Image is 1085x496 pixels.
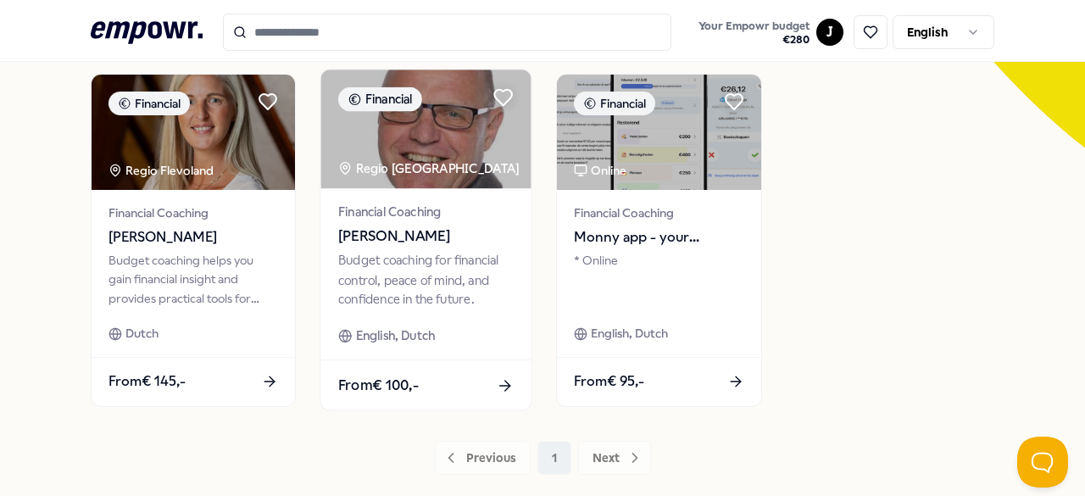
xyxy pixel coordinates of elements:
[574,371,644,393] span: From € 95,-
[574,251,744,308] div: * Online
[108,226,279,248] span: [PERSON_NAME]
[574,203,744,222] span: Financial Coaching
[356,326,436,346] span: English, Dutch
[574,92,655,115] div: Financial
[108,203,279,222] span: Financial Coaching
[338,159,522,178] div: Regio [GEOGRAPHIC_DATA]
[591,324,668,343] span: English, Dutch
[1017,437,1068,488] iframe: Help Scout Beacon - Open
[692,14,816,50] a: Your Empowr budget€280
[698,33,810,47] span: € 280
[91,74,297,406] a: package imageFinancialRegio Flevoland Financial Coaching[PERSON_NAME]Budget coaching helps you ga...
[108,161,216,180] div: Regio Flevoland
[338,375,419,397] span: From € 100,-
[320,70,532,412] a: package imageFinancialRegio [GEOGRAPHIC_DATA] Financial Coaching[PERSON_NAME]Budget coaching for ...
[108,251,279,308] div: Budget coaching helps you gain financial insight and provides practical tools for financial peace.
[321,70,531,189] img: package image
[338,226,514,248] span: [PERSON_NAME]
[338,87,422,112] div: Financial
[108,371,186,393] span: From € 145,-
[574,226,744,248] span: Monny app - your financial assistent
[557,75,761,190] img: package image
[574,161,626,180] div: Online
[338,203,514,222] span: Financial Coaching
[125,324,159,343] span: Dutch
[816,19,843,46] button: J
[92,75,296,190] img: package image
[108,92,190,115] div: Financial
[698,20,810,33] span: Your Empowr budget
[338,251,514,309] div: Budget coaching for financial control, peace of mind, and confidence in the future.
[223,14,672,51] input: Search for products, categories or subcategories
[556,74,762,406] a: package imageFinancialOnlineFinancial CoachingMonny app - your financial assistent* OnlineEnglish...
[695,16,813,50] button: Your Empowr budget€280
